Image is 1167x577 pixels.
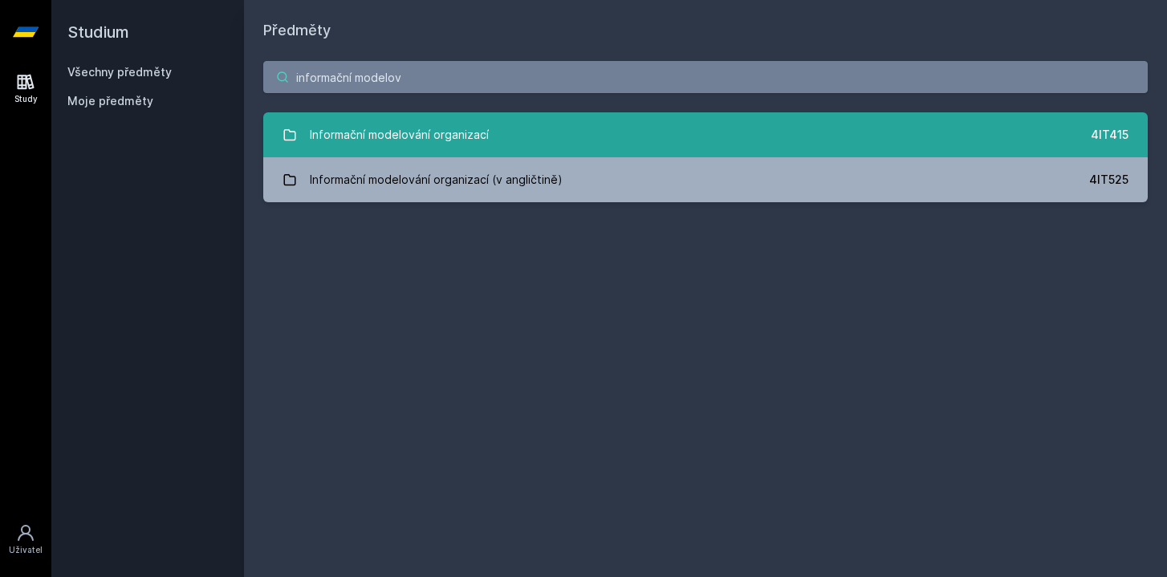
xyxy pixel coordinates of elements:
div: Study [14,93,38,105]
a: Informační modelování organizací 4IT415 [263,112,1148,157]
div: 4IT525 [1089,172,1128,188]
a: Study [3,64,48,113]
span: Moje předměty [67,93,153,109]
a: Uživatel [3,515,48,564]
a: Všechny předměty [67,65,172,79]
h1: Předměty [263,19,1148,42]
div: Uživatel [9,544,43,556]
div: 4IT415 [1091,127,1128,143]
div: Informační modelování organizací (v angličtině) [310,164,563,196]
a: Informační modelování organizací (v angličtině) 4IT525 [263,157,1148,202]
div: Informační modelování organizací [310,119,489,151]
input: Název nebo ident předmětu… [263,61,1148,93]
